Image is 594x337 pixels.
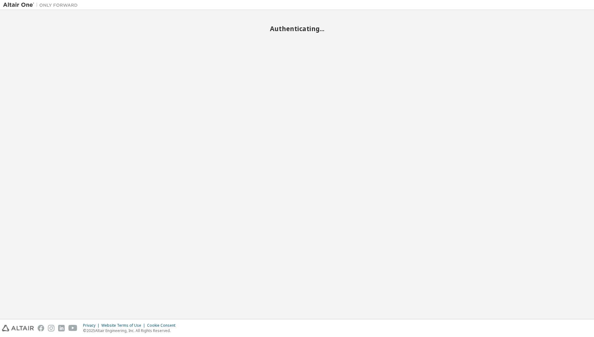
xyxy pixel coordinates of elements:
p: © 2025 Altair Engineering, Inc. All Rights Reserved. [83,328,179,333]
h2: Authenticating... [3,25,591,33]
img: altair_logo.svg [2,325,34,331]
img: youtube.svg [68,325,77,331]
img: Altair One [3,2,81,8]
div: Cookie Consent [147,323,179,328]
div: Website Terms of Use [101,323,147,328]
img: linkedin.svg [58,325,65,331]
img: facebook.svg [38,325,44,331]
div: Privacy [83,323,101,328]
img: instagram.svg [48,325,54,331]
